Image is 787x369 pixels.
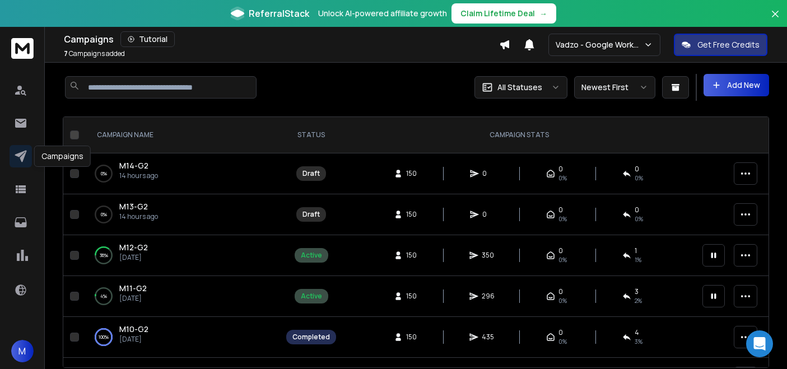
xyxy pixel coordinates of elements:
span: 3 % [635,337,642,346]
p: 100 % [99,331,109,343]
p: 14 hours ago [119,212,158,221]
div: Campaigns [34,146,91,167]
span: 0 [558,328,563,337]
a: M11-G2 [119,283,147,294]
button: Claim Lifetime Deal→ [451,3,556,24]
span: 3 [635,287,639,296]
p: 0 % [101,168,107,179]
th: STATUS [280,117,343,153]
span: → [539,8,547,19]
th: CAMPAIGN NAME [83,117,280,153]
span: 0% [558,214,567,223]
div: Campaigns [64,31,499,47]
td: 0%M13-G214 hours ago [83,194,280,235]
button: Get Free Credits [674,34,767,56]
p: Get Free Credits [697,39,760,50]
p: [DATE] [119,335,148,344]
span: 296 [482,292,495,301]
a: M12-G2 [119,242,148,253]
span: 2 % [635,296,642,305]
span: 4 [635,328,639,337]
span: 0 [558,246,563,255]
p: [DATE] [119,253,148,262]
button: Tutorial [120,31,175,47]
td: 0%M14-G214 hours ago [83,153,280,194]
p: 4 % [100,291,107,302]
span: 0% [558,174,567,183]
p: 14 hours ago [119,171,158,180]
span: 0% [635,214,643,223]
span: 150 [406,292,417,301]
a: M13-G2 [119,201,148,212]
span: 0 [558,205,563,214]
div: Active [301,292,322,301]
span: 150 [406,210,417,219]
span: 0% [635,174,643,183]
button: Add New [704,74,769,96]
th: CAMPAIGN STATS [343,117,696,153]
span: 0 [558,165,563,174]
span: 150 [406,251,417,260]
span: 350 [482,251,494,260]
p: Unlock AI-powered affiliate growth [318,8,447,19]
span: ReferralStack [249,7,309,20]
span: 150 [406,333,417,342]
div: Draft [302,210,320,219]
span: 0% [558,296,567,305]
span: 0% [558,337,567,346]
div: Completed [292,333,330,342]
span: 1 [635,246,637,255]
span: M10-G2 [119,324,148,334]
p: Vadzo - Google Workspace [556,39,644,50]
span: 0% [558,255,567,264]
span: 0 [482,210,493,219]
button: Newest First [574,76,655,99]
button: M [11,340,34,362]
td: 36%M12-G2[DATE] [83,235,280,276]
div: Active [301,251,322,260]
span: 150 [406,169,417,178]
a: M14-G2 [119,160,148,171]
p: [DATE] [119,294,147,303]
td: 100%M10-G2[DATE] [83,317,280,358]
span: 0 [482,169,493,178]
div: Open Intercom Messenger [746,330,773,357]
td: 4%M11-G2[DATE] [83,276,280,317]
span: 435 [482,333,494,342]
span: M11-G2 [119,283,147,293]
button: Close banner [768,7,783,34]
span: 0 [558,287,563,296]
p: Campaigns added [64,49,125,58]
a: M10-G2 [119,324,148,335]
span: 1 % [635,255,641,264]
span: 7 [64,49,68,58]
span: 0 [635,165,639,174]
span: 0 [635,205,639,214]
div: Draft [302,169,320,178]
p: 36 % [100,250,108,261]
p: All Statuses [497,82,542,93]
p: 0 % [101,209,107,220]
